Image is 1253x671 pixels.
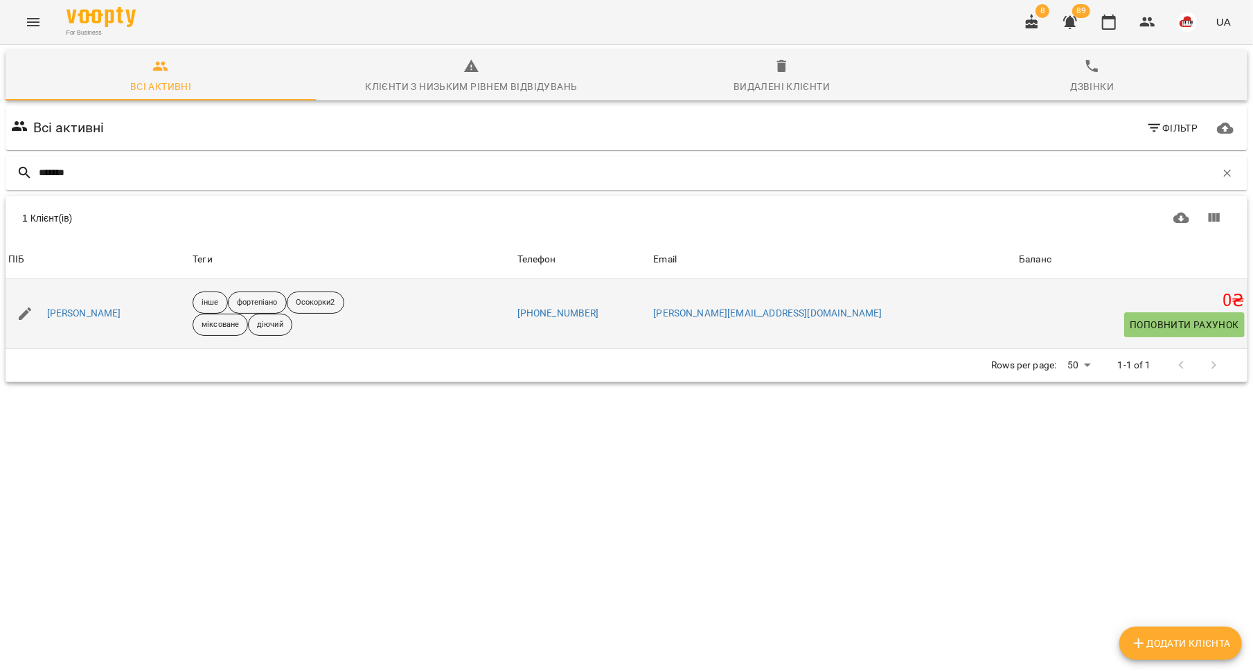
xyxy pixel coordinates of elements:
[1062,355,1095,375] div: 50
[193,292,227,314] div: інше
[130,78,191,95] div: Всі активні
[248,314,292,336] div: діючий
[1141,116,1204,141] button: Фільтр
[991,359,1056,373] p: Rows per page:
[1071,78,1114,95] div: Дзвінки
[237,297,278,309] p: фортепіано
[1118,359,1151,373] p: 1-1 of 1
[47,307,121,321] a: [PERSON_NAME]
[365,78,577,95] div: Клієнти з низьким рівнем відвідувань
[193,314,248,336] div: міксоване
[22,211,619,225] div: 1 Клієнт(ів)
[517,251,556,268] div: Sort
[653,251,677,268] div: Email
[8,251,24,268] div: Sort
[1072,4,1090,18] span: 89
[1019,290,1245,312] h5: 0 ₴
[1165,202,1198,235] button: Завантажити CSV
[1198,202,1231,235] button: Показати колонки
[1211,9,1236,35] button: UA
[1130,316,1239,333] span: Поповнити рахунок
[17,6,50,39] button: Menu
[257,319,283,331] p: діючий
[517,307,599,319] a: [PHONE_NUMBER]
[653,251,677,268] div: Sort
[66,7,136,27] img: Voopty Logo
[6,196,1247,240] div: Table Toolbar
[1019,251,1245,268] span: Баланс
[1146,120,1198,136] span: Фільтр
[734,78,830,95] div: Видалені клієнти
[1178,12,1197,32] img: 42377b0de29e0fb1f7aad4b12e1980f7.jpeg
[1036,4,1049,18] span: 8
[296,297,335,309] p: Осокорки2
[228,292,287,314] div: фортепіано
[8,251,24,268] div: ПІБ
[287,292,344,314] div: Осокорки2
[202,319,239,331] p: міксоване
[1019,251,1051,268] div: Баланс
[517,251,556,268] div: Телефон
[193,251,511,268] div: Теги
[8,251,187,268] span: ПІБ
[33,117,105,138] h6: Всі активні
[1216,15,1231,29] span: UA
[202,297,218,309] p: інше
[517,251,648,268] span: Телефон
[66,28,136,37] span: For Business
[1124,312,1245,337] button: Поповнити рахунок
[1019,251,1051,268] div: Sort
[653,251,1013,268] span: Email
[653,307,882,319] a: [PERSON_NAME][EMAIL_ADDRESS][DOMAIN_NAME]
